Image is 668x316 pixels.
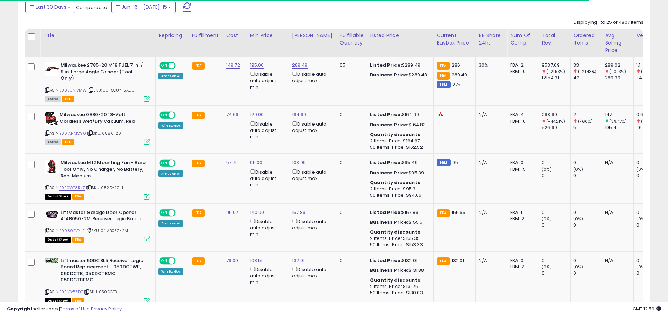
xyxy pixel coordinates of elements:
b: Listed Price: [370,62,402,68]
div: 0 [542,160,570,166]
div: 30% [479,62,502,68]
span: All listings that are currently out of stock and unavailable for purchase on Amazon [45,298,71,304]
div: 293.99 [542,112,570,118]
div: 0 [636,257,665,264]
small: (0%) [542,264,552,270]
div: Displaying 1 to 25 of 4807 items [574,19,643,26]
div: Amazon AI [158,170,183,177]
div: ASIN: [45,62,150,101]
small: (-60%) [578,119,593,124]
div: seller snap | | [7,306,122,312]
div: $95.39 [370,170,428,176]
b: Business Price: [370,121,409,128]
div: Disable auto adjust min [250,265,284,286]
div: Avg Selling Price [605,32,630,54]
div: Title [43,32,153,39]
a: 140.00 [250,209,264,216]
div: FBM: 10 [510,68,533,75]
div: Fulfillable Quantity [340,32,364,47]
div: N/A [605,257,628,264]
div: FBA: 0 [510,257,533,264]
small: (-21.43%) [641,69,660,74]
div: 0 [573,173,602,179]
div: Num of Comp. [510,32,536,47]
div: 0 [542,173,570,179]
div: N/A [479,257,502,264]
small: FBA [437,209,450,217]
small: (0%) [573,264,583,270]
small: (-21.53%) [546,69,565,74]
small: (0%) [573,167,583,172]
b: Business Price: [370,267,409,274]
div: $289.48 [370,72,428,78]
div: : [370,180,428,186]
div: FBA: 2 [510,62,533,68]
div: 0 [542,257,570,264]
small: FBA [192,257,205,265]
div: 0 [340,257,362,264]
button: Jun-16 - [DATE]-15 [111,1,176,13]
b: Milwaukee 2785-20 M18 FUEL 7 in. / 9 in. Large Angle Grinder (Tool Only) [61,62,146,83]
div: 526.99 [542,125,570,131]
a: Privacy Policy [91,305,122,312]
b: Quantity discounts [370,131,420,138]
div: 147 [605,112,633,118]
small: (0%) [542,216,552,222]
div: Cost [226,32,244,39]
small: (0%) [636,167,646,172]
div: 0 [636,270,665,276]
span: Compared to: [76,4,108,11]
a: 108.51 [250,257,263,264]
b: Listed Price: [370,209,402,216]
div: FBA: 1 [510,209,533,216]
a: 95.00 [250,159,263,166]
small: FBA [192,160,205,167]
span: 275 [452,81,460,88]
div: Min Price [250,32,286,39]
div: FBM: 2 [510,264,533,270]
div: N/A [479,209,502,216]
div: 33 [573,62,602,68]
span: 132.01 [452,257,464,264]
b: Listed Price: [370,257,402,264]
div: [PERSON_NAME] [292,32,334,39]
div: : [370,229,428,235]
b: Quantity discounts [370,229,420,235]
div: 289.02 [605,62,633,68]
b: Quantity discounts [370,179,420,186]
div: 2 [573,112,602,118]
div: Win BuyBox [158,268,183,275]
div: 0.67 [636,112,665,118]
b: Milwaukee M12 Mounting Fan - Bare Tool Only, No Charger, No Battery, Red, Medium [61,160,146,181]
div: : [370,277,428,283]
div: N/A [479,112,502,118]
div: $131.88 [370,267,428,274]
small: (0%) [542,167,552,172]
div: 0 [636,173,665,179]
div: 0 [636,222,665,228]
div: $95.49 [370,160,428,166]
span: OFF [175,112,186,118]
div: 1.4 [636,75,665,81]
div: N/A [605,209,628,216]
small: (-44.21%) [546,119,565,124]
div: N/A [605,160,628,166]
div: Total Rev. [542,32,567,47]
div: 5 [573,125,602,131]
span: Last 30 Days [36,4,66,11]
span: All listings currently available for purchase on Amazon [45,139,61,145]
div: Listed Price [370,32,431,39]
b: Listed Price: [370,111,402,118]
small: FBA [437,62,450,70]
div: Amazon AI [158,73,183,79]
a: B0BN1V5ZDT [59,289,83,295]
span: All listings that are currently out of stock and unavailable for purchase on Amazon [45,194,71,200]
a: Terms of Use [60,305,90,312]
div: $155.5 [370,219,428,226]
div: Disable auto adjust min [250,120,284,140]
span: FBA [72,237,84,243]
span: All listings currently available for purchase on Amazon [45,96,61,102]
div: 289.39 [605,75,633,81]
div: FBM: 15 [510,166,533,173]
div: Disable auto adjust max [292,120,331,134]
